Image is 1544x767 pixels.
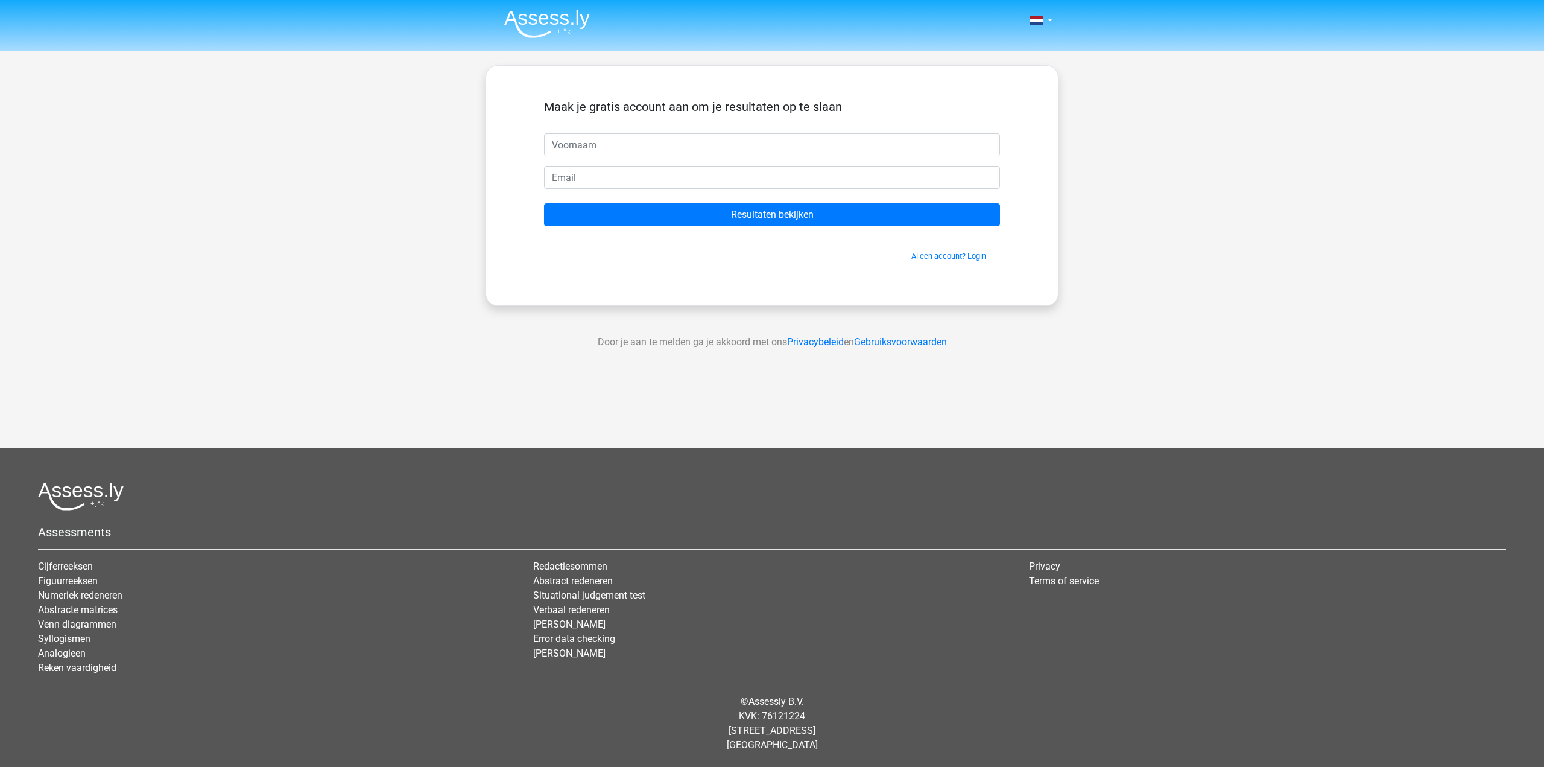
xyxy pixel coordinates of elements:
a: [PERSON_NAME] [533,648,606,659]
a: Privacybeleid [787,336,844,348]
a: Abstract redeneren [533,575,613,587]
a: Cijferreeksen [38,561,93,572]
a: Assessly B.V. [748,696,804,707]
a: Al een account? Login [911,252,986,261]
input: Email [544,166,1000,189]
a: [PERSON_NAME] [533,619,606,630]
a: Figuurreeksen [38,575,98,587]
a: Reken vaardigheid [38,662,116,673]
h5: Assessments [38,525,1506,539]
a: Error data checking [533,633,615,644]
a: Venn diagrammen [38,619,116,630]
a: Verbaal redeneren [533,604,610,616]
a: Privacy [1029,561,1060,572]
a: Terms of service [1029,575,1099,587]
img: Assessly [504,10,590,38]
a: Numeriek redeneren [38,590,122,601]
a: Abstracte matrices [38,604,118,616]
input: Resultaten bekijken [544,203,1000,226]
a: Redactiesommen [533,561,607,572]
a: Gebruiksvoorwaarden [854,336,947,348]
a: Situational judgement test [533,590,645,601]
a: Syllogismen [38,633,90,644]
h5: Maak je gratis account aan om je resultaten op te slaan [544,100,1000,114]
div: © KVK: 76121224 [STREET_ADDRESS] [GEOGRAPHIC_DATA] [29,685,1515,762]
img: Assessly logo [38,482,124,511]
a: Analogieen [38,648,86,659]
input: Voornaam [544,133,1000,156]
